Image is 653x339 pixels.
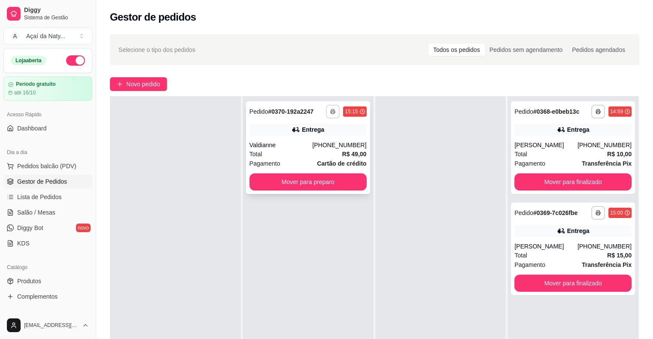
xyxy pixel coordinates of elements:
[3,27,92,45] button: Select a team
[117,81,123,87] span: plus
[514,173,632,191] button: Mover para finalizado
[607,252,632,259] strong: R$ 15,00
[3,145,92,159] div: Dia a dia
[514,141,577,149] div: [PERSON_NAME]
[514,251,527,260] span: Total
[610,209,623,216] div: 15:00
[17,239,30,248] span: KDS
[268,108,313,115] strong: # 0370-192a2247
[3,290,92,303] a: Complementos
[610,108,623,115] div: 14:59
[24,322,79,329] span: [EMAIL_ADDRESS][DOMAIN_NAME]
[249,173,367,191] button: Mover para preparo
[3,260,92,274] div: Catálogo
[249,159,280,168] span: Pagamento
[3,76,92,101] a: Período gratuitoaté 16/10
[342,151,367,157] strong: R$ 49,00
[17,292,58,301] span: Complementos
[345,108,358,115] div: 15:15
[17,124,47,133] span: Dashboard
[533,108,579,115] strong: # 0368-e0beb13c
[3,236,92,250] a: KDS
[16,81,56,88] article: Período gratuito
[577,242,632,251] div: [PHONE_NUMBER]
[3,206,92,219] a: Salão / Mesas
[17,208,55,217] span: Salão / Mesas
[567,44,630,56] div: Pedidos agendados
[577,141,632,149] div: [PHONE_NUMBER]
[249,141,313,149] div: Valdianne
[14,89,36,96] article: até 16/10
[11,56,46,65] div: Loja aberta
[514,209,533,216] span: Pedido
[17,177,67,186] span: Gestor de Pedidos
[302,125,324,134] div: Entrega
[249,149,262,159] span: Total
[3,108,92,121] div: Acesso Rápido
[3,190,92,204] a: Lista de Pedidos
[3,159,92,173] button: Pedidos balcão (PDV)
[514,108,533,115] span: Pedido
[17,193,62,201] span: Lista de Pedidos
[3,274,92,288] a: Produtos
[17,224,43,232] span: Diggy Bot
[514,159,545,168] span: Pagamento
[514,260,545,269] span: Pagamento
[514,242,577,251] div: [PERSON_NAME]
[582,261,632,268] strong: Transferência Pix
[317,160,366,167] strong: Cartão de crédito
[533,209,578,216] strong: # 0369-7c026fbe
[607,151,632,157] strong: R$ 10,00
[24,6,89,14] span: Diggy
[3,175,92,188] a: Gestor de Pedidos
[110,77,167,91] button: Novo pedido
[3,221,92,235] a: Diggy Botnovo
[126,79,160,89] span: Novo pedido
[3,3,92,24] a: DiggySistema de Gestão
[11,32,19,40] span: A
[485,44,567,56] div: Pedidos sem agendamento
[582,160,632,167] strong: Transferência Pix
[312,141,366,149] div: [PHONE_NUMBER]
[66,55,85,66] button: Alterar Status
[567,125,589,134] div: Entrega
[428,44,485,56] div: Todos os pedidos
[567,227,589,235] div: Entrega
[249,108,268,115] span: Pedido
[26,32,65,40] div: Açaí da Naty ...
[24,14,89,21] span: Sistema de Gestão
[3,315,92,336] button: [EMAIL_ADDRESS][DOMAIN_NAME]
[514,149,527,159] span: Total
[118,45,195,54] span: Selecione o tipo dos pedidos
[110,10,196,24] h2: Gestor de pedidos
[17,277,41,285] span: Produtos
[514,275,632,292] button: Mover para finalizado
[17,162,76,170] span: Pedidos balcão (PDV)
[3,121,92,135] a: Dashboard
